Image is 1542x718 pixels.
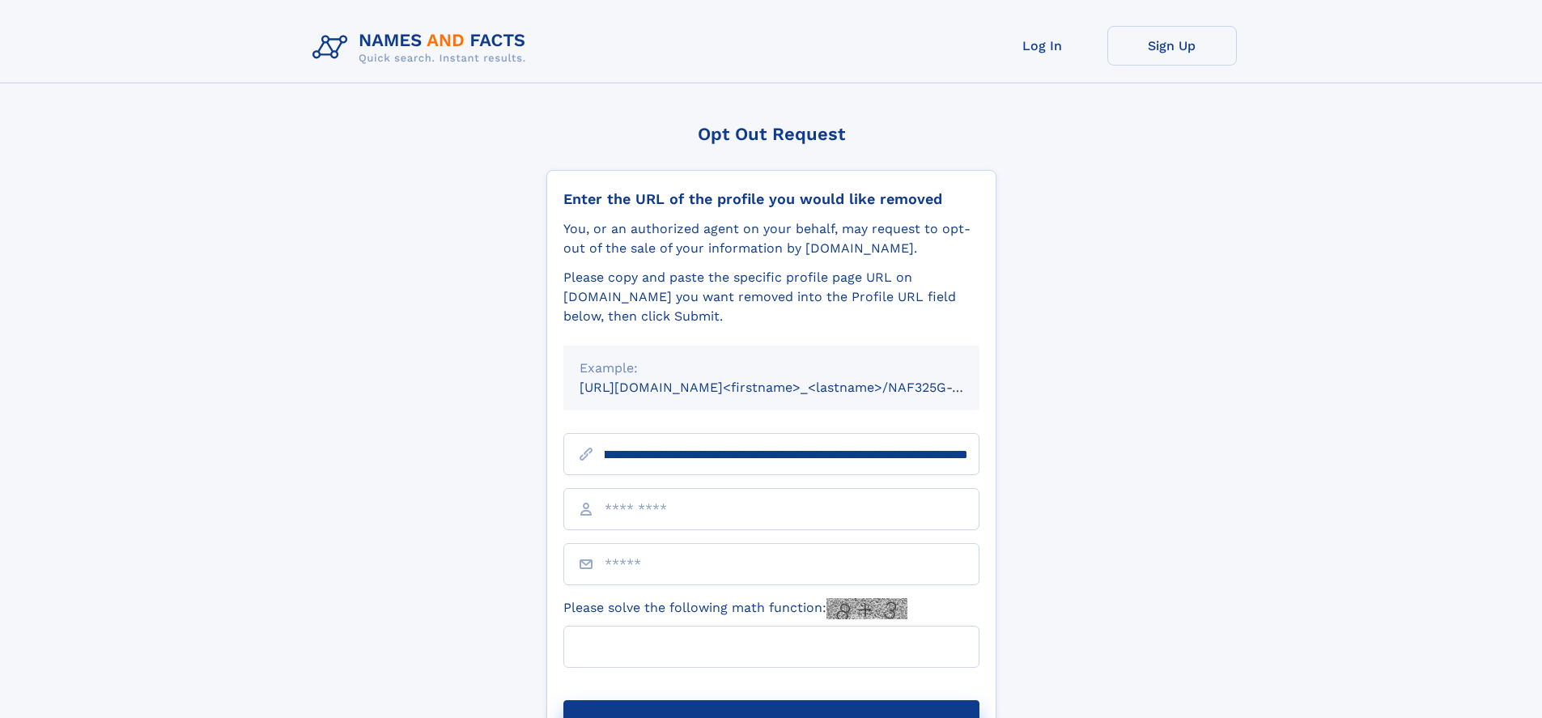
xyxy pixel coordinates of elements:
[1107,26,1237,66] a: Sign Up
[563,268,979,326] div: Please copy and paste the specific profile page URL on [DOMAIN_NAME] you want removed into the Pr...
[563,598,907,619] label: Please solve the following math function:
[563,219,979,258] div: You, or an authorized agent on your behalf, may request to opt-out of the sale of your informatio...
[306,26,539,70] img: Logo Names and Facts
[580,380,1010,395] small: [URL][DOMAIN_NAME]<firstname>_<lastname>/NAF325G-xxxxxxxx
[580,359,963,378] div: Example:
[563,190,979,208] div: Enter the URL of the profile you would like removed
[978,26,1107,66] a: Log In
[546,124,996,144] div: Opt Out Request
